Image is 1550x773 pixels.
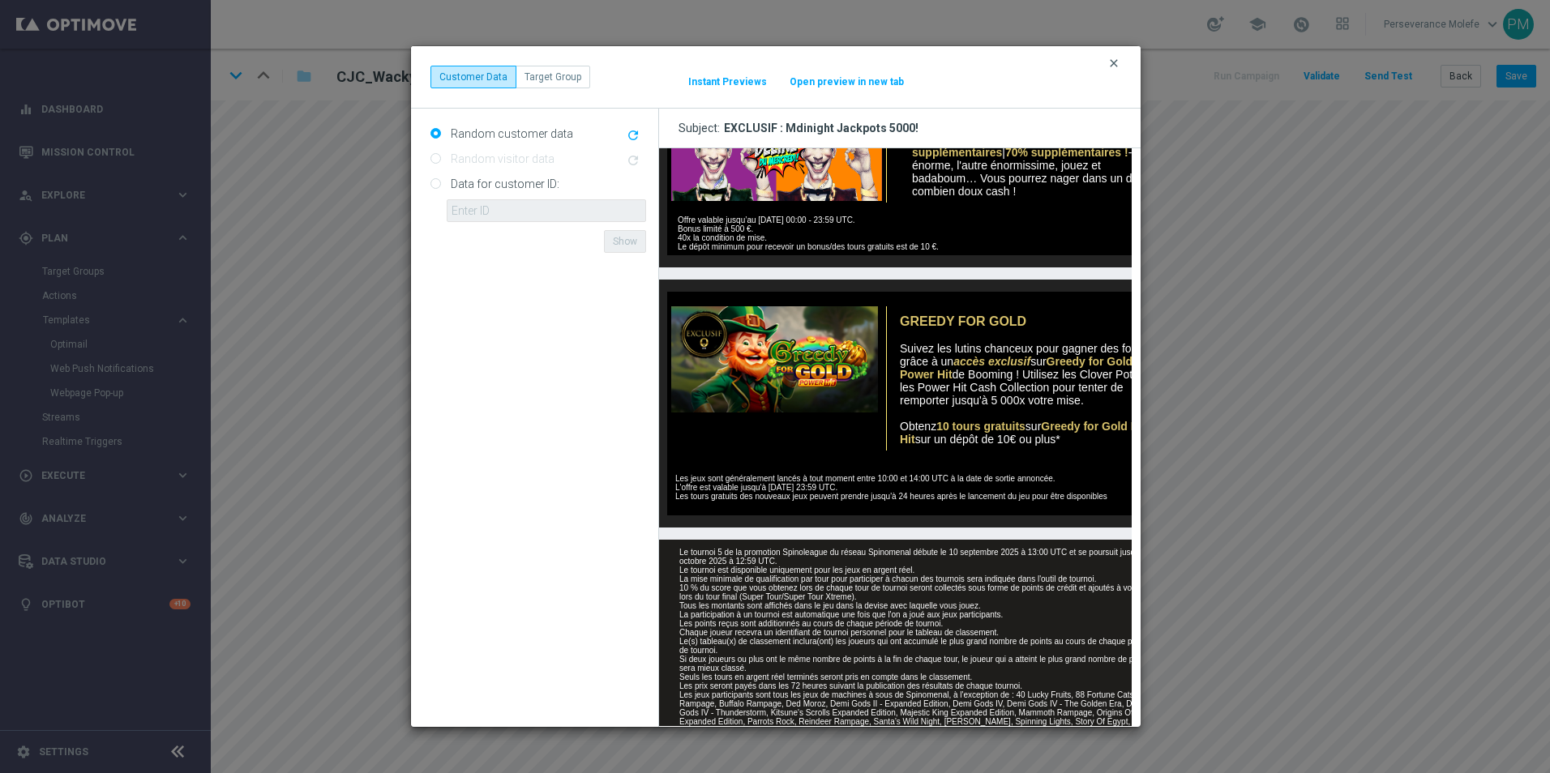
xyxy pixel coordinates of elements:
[447,177,559,191] label: Data for customer ID:
[236,158,511,302] td: Suivez les lutins chanceux pour gagner des fortunes grâce à un sur de Booming ! Utilisez les Clov...
[20,399,507,631] td: Le tournoi 5 de la promotion Spinoleague du réseau Spinomenal débute le 10 septembre 2025 à 13:00...
[626,128,640,143] i: refresh
[687,75,768,88] button: Instant Previews
[8,317,519,352] td: Les jeux sont généralement lancés à tout moment entre 10:00 et 14:00 UTC à la date de sortie anno...
[447,152,554,166] label: Random visitor data
[430,66,590,88] div: ...
[516,66,590,88] button: Target Group
[430,66,516,88] button: Customer Data
[447,199,646,222] input: Enter ID
[679,121,724,135] span: Subject:
[277,271,366,284] strong: 10 tours gratuits
[294,207,371,220] strong: accès exclusif
[604,230,646,253] button: Show
[624,126,646,146] button: refresh
[1107,56,1125,70] button: clear
[724,121,918,135] span: EXCLUSIF : Mdinight Jackpots 5000!
[241,207,473,233] strong: Greedy for Gold Power Hit
[8,58,515,103] td: Offre valable jusqu’au [DATE] 00:00 - 23:59 UTC. Bonus limité à 500 €. 40x la condition de mise. ...
[447,126,573,141] label: Random customer data
[241,166,367,180] strong: GREEDY FOR GOLD
[1107,57,1120,70] i: clear
[789,75,905,88] button: Open preview in new tab
[241,271,506,297] strong: Greedy for Gold Power Hit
